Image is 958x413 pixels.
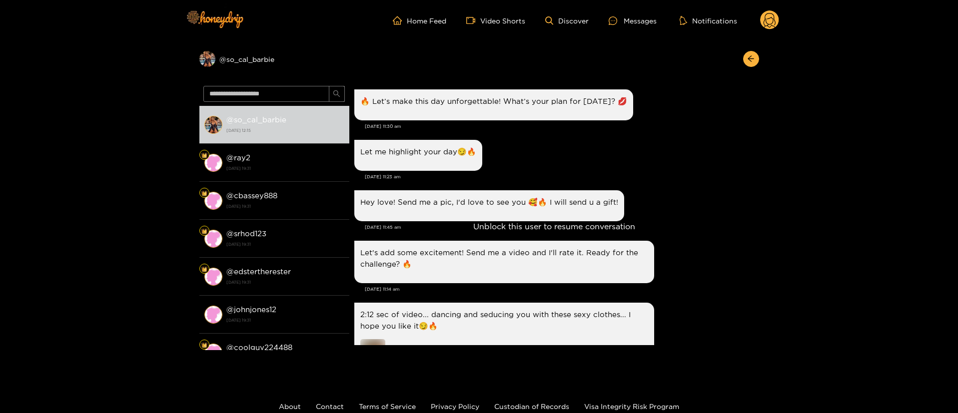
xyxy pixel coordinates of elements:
button: Notifications [677,15,740,25]
img: Fan Level [201,152,207,158]
strong: @ ray2 [226,153,250,162]
img: conversation [204,230,222,248]
img: Fan Level [201,342,207,348]
a: About [279,403,301,410]
a: Terms of Service [359,403,416,410]
div: Unblock this user to resume conversation [349,82,759,371]
button: search [329,86,345,102]
strong: @ coolguy224488 [226,343,292,352]
strong: [DATE] 12:15 [226,126,344,135]
strong: [DATE] 19:31 [226,240,344,249]
a: Contact [316,403,344,410]
span: video-camera [466,16,480,25]
img: conversation [204,192,222,210]
a: Visa Integrity Risk Program [584,403,679,410]
img: conversation [204,306,222,324]
strong: [DATE] 19:31 [226,202,344,211]
a: Discover [545,16,589,25]
img: Fan Level [201,266,207,272]
img: Fan Level [201,190,207,196]
span: arrow-left [747,55,755,63]
strong: @ cbassey888 [226,191,277,200]
a: Privacy Policy [431,403,479,410]
img: conversation [204,116,222,134]
a: Home Feed [393,16,446,25]
button: arrow-left [743,51,759,67]
div: Messages [609,15,657,26]
a: Video Shorts [466,16,525,25]
img: Fan Level [201,228,207,234]
img: conversation [204,344,222,362]
strong: [DATE] 19:31 [226,316,344,325]
strong: @ edstertherester [226,267,291,276]
strong: @ johnjones12 [226,305,276,314]
div: @so_cal_barbie [199,51,349,67]
img: conversation [204,154,222,172]
strong: @ so_cal_barbie [226,115,286,124]
strong: [DATE] 19:31 [226,164,344,173]
a: Custodian of Records [494,403,569,410]
strong: [DATE] 19:31 [226,278,344,287]
span: search [333,90,340,98]
strong: @ srhod123 [226,229,266,238]
img: conversation [204,268,222,286]
span: home [393,16,407,25]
